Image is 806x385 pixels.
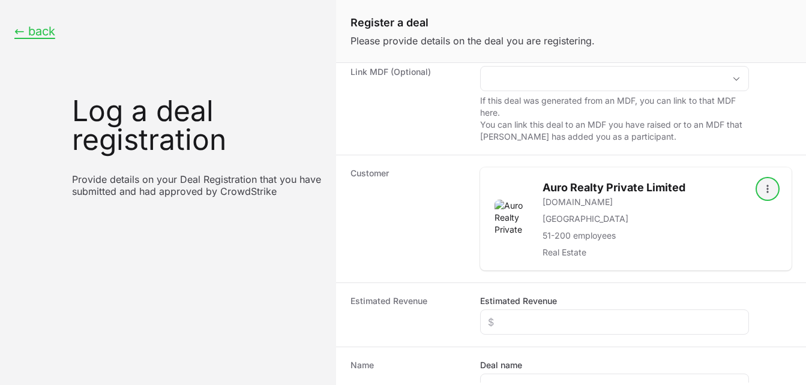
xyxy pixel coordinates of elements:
[480,95,749,143] p: If this deal was generated from an MDF, you can link to that MDF here. You can link this deal to ...
[350,167,466,270] dt: Customer
[72,173,322,197] p: Provide details on your Deal Registration that you have submitted and had approved by CrowdStrike
[758,179,777,198] button: Open options
[72,97,322,154] h1: Log a deal registration
[350,66,466,143] dt: Link MDF (Optional)
[543,179,685,196] h2: Auro Realty Private Limited
[543,230,685,242] p: 51-200 employees
[480,359,522,371] label: Deal name
[480,295,557,307] label: Estimated Revenue
[543,213,685,225] p: [GEOGRAPHIC_DATA]
[488,315,741,329] input: $
[350,34,792,48] p: Please provide details on the deal you are registering.
[543,196,685,208] a: [DOMAIN_NAME]
[724,67,748,91] div: Open
[543,246,685,258] p: Real Estate
[495,200,533,238] img: Auro Realty Private Limited
[350,14,792,31] h1: Register a deal
[14,24,55,39] button: ← back
[350,295,466,335] dt: Estimated Revenue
